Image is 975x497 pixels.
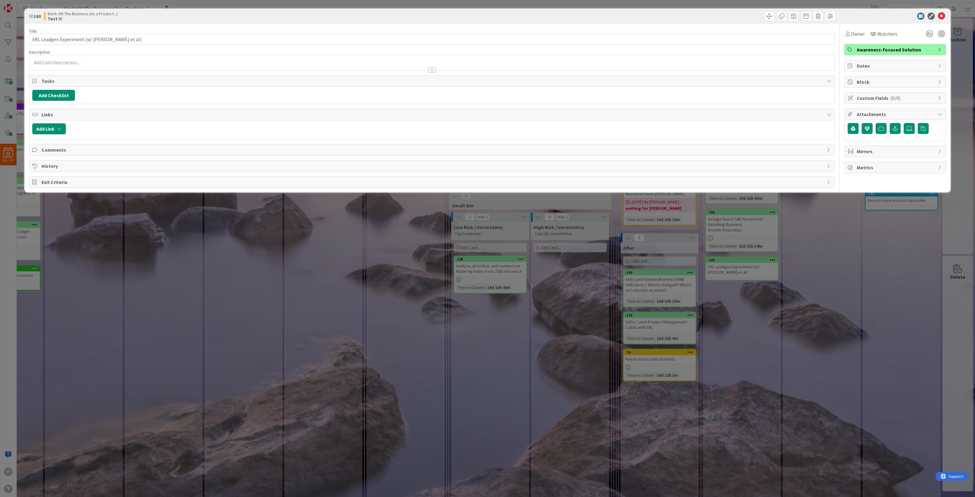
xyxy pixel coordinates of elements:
span: Attachments [857,111,935,118]
span: ( 0/0 ) [890,95,900,101]
span: Links [41,111,824,118]
input: type card name here... [29,34,835,45]
button: Add Link [32,123,66,134]
span: Tasks [41,77,824,85]
span: Exit Criteria [41,178,824,186]
span: ID [29,12,41,20]
span: Metrics [857,164,935,171]
span: Watchers [877,30,897,37]
span: Description [29,49,50,55]
span: Awareness-focused Solution [857,46,935,53]
span: Owner [851,30,865,37]
span: Dates [857,62,935,69]
span: History [41,162,824,170]
span: Block [857,78,935,86]
span: Comments [41,146,824,153]
button: Add Checklist [32,90,75,101]
span: Custom Fields [857,94,935,102]
b: Test It [48,16,118,21]
label: Title [29,28,37,34]
span: Work ON The Business (As a Product...) [48,11,118,16]
b: 160 [34,13,41,19]
span: Support [13,1,28,8]
span: Mirrors [857,148,935,155]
